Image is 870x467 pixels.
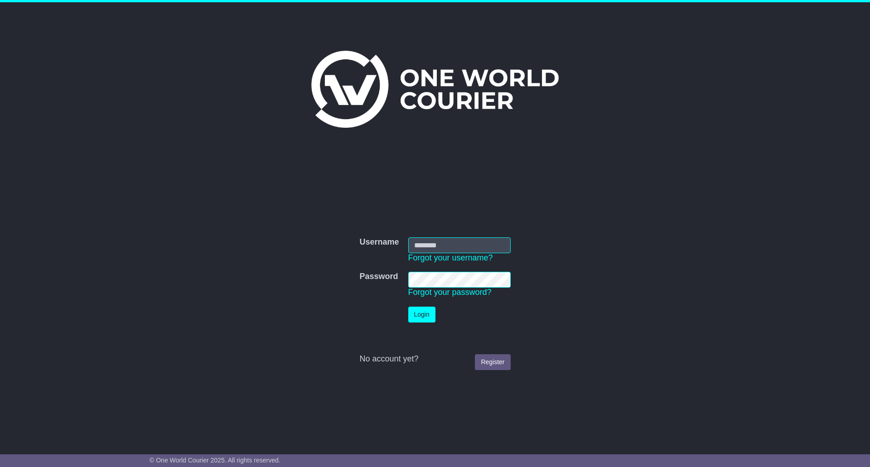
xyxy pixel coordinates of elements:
label: Username [359,237,399,247]
button: Login [408,307,435,323]
img: One World [311,51,559,128]
span: © One World Courier 2025. All rights reserved. [150,457,280,464]
a: Forgot your username? [408,253,493,262]
div: No account yet? [359,354,510,364]
a: Forgot your password? [408,288,492,297]
label: Password [359,272,398,282]
a: Register [475,354,510,370]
